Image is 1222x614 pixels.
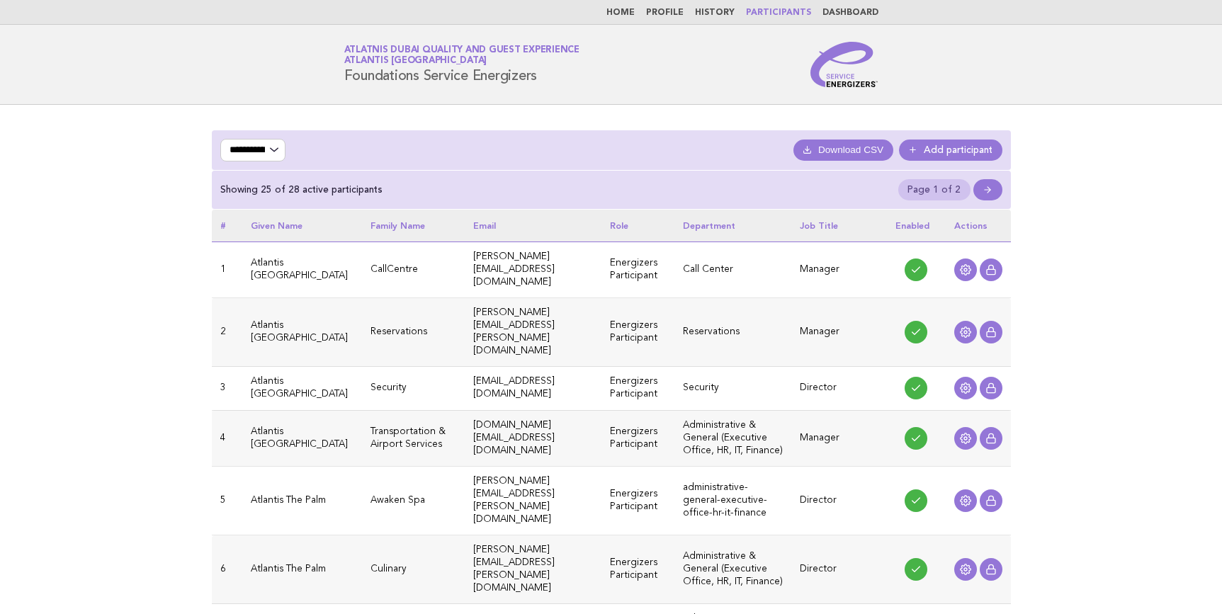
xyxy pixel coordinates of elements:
td: Atlantis [GEOGRAPHIC_DATA] [242,410,362,466]
a: Participants [746,8,811,17]
td: [PERSON_NAME][EMAIL_ADDRESS][DOMAIN_NAME] [465,241,601,297]
td: Director [791,367,886,410]
td: Manager [791,298,886,367]
th: Job Title [791,210,886,241]
td: Security [674,367,792,410]
a: Dashboard [822,8,878,17]
td: Call Center [674,241,792,297]
td: Manager [791,410,886,466]
td: Energizers Participant [601,241,674,297]
td: [PERSON_NAME][EMAIL_ADDRESS][PERSON_NAME][DOMAIN_NAME] [465,466,601,535]
td: Energizers Participant [601,367,674,410]
td: Atlantis [GEOGRAPHIC_DATA] [242,298,362,367]
td: Atlantis [GEOGRAPHIC_DATA] [242,367,362,410]
th: Family name [362,210,465,241]
td: Atlantis The Palm [242,466,362,535]
td: 5 [212,466,242,535]
td: Energizers Participant [601,535,674,604]
div: Showing 25 of 28 active participants [220,183,383,196]
h1: Foundations Service Energizers [344,46,579,83]
td: Director [791,535,886,604]
td: Energizers Participant [601,466,674,535]
td: Security [362,367,465,410]
td: [DOMAIN_NAME][EMAIL_ADDRESS][DOMAIN_NAME] [465,410,601,466]
td: Manager [791,241,886,297]
th: Enabled [887,210,946,241]
a: Home [606,8,635,17]
td: 3 [212,367,242,410]
td: [EMAIL_ADDRESS][DOMAIN_NAME] [465,367,601,410]
td: Reservations [674,298,792,367]
a: History [695,8,735,17]
td: Director [791,466,886,535]
td: Culinary [362,535,465,604]
th: Given name [242,210,362,241]
td: 6 [212,535,242,604]
span: Atlantis [GEOGRAPHIC_DATA] [344,57,487,66]
th: # [212,210,242,241]
td: Administrative & General (Executive Office, HR, IT, Finance) [674,410,792,466]
td: Administrative & General (Executive Office, HR, IT, Finance) [674,535,792,604]
img: Service Energizers [810,42,878,87]
td: Atlantis The Palm [242,535,362,604]
td: Energizers Participant [601,298,674,367]
td: 1 [212,241,242,297]
td: Awaken Spa [362,466,465,535]
td: [PERSON_NAME][EMAIL_ADDRESS][PERSON_NAME][DOMAIN_NAME] [465,535,601,604]
td: 2 [212,298,242,367]
a: Atlatnis Dubai Quality and Guest ExperienceAtlantis [GEOGRAPHIC_DATA] [344,45,579,65]
th: Role [601,210,674,241]
td: [PERSON_NAME][EMAIL_ADDRESS][PERSON_NAME][DOMAIN_NAME] [465,298,601,367]
th: Department [674,210,792,241]
button: Download CSV [793,140,893,161]
a: Add participant [899,140,1002,161]
th: Email [465,210,601,241]
td: Atlantis [GEOGRAPHIC_DATA] [242,241,362,297]
td: Transportation & Airport Services [362,410,465,466]
td: administrative-general-executive-office-hr-it-finance [674,466,792,535]
a: Profile [646,8,684,17]
td: Energizers Participant [601,410,674,466]
td: CallCentre [362,241,465,297]
td: 4 [212,410,242,466]
td: Reservations [362,298,465,367]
